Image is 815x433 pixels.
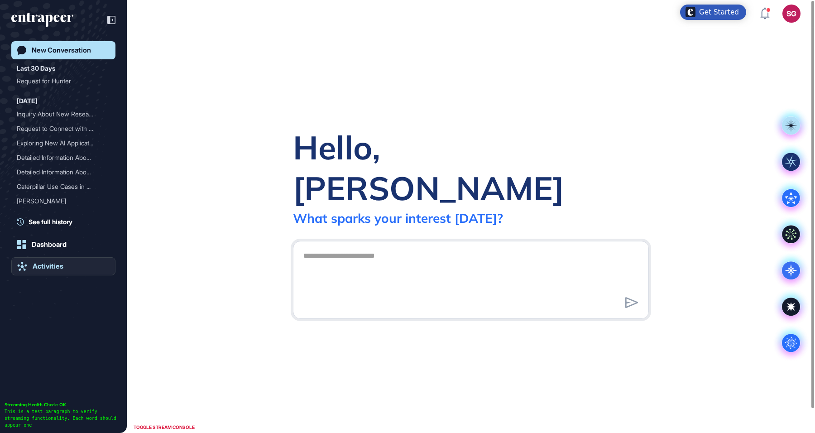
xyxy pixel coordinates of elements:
[17,107,103,121] div: Inquiry About New Researc...
[11,236,115,254] a: Dashboard
[17,194,110,208] div: Reese
[17,121,110,136] div: Request to Connect with Reese
[131,422,197,433] div: TOGGLE STREAM CONSOLE
[32,46,91,54] div: New Conversation
[17,179,103,194] div: Caterpillar Use Cases in ...
[17,63,55,74] div: Last 30 Days
[17,179,110,194] div: Caterpillar Use Cases in Various Industries
[29,217,72,226] span: See full history
[17,165,103,179] div: Detailed Information Abou...
[699,8,739,17] div: Get Started
[32,241,67,249] div: Dashboard
[17,150,110,165] div: Detailed Information About Adidas
[293,127,649,208] div: Hello, [PERSON_NAME]
[17,217,115,226] a: See full history
[17,208,103,223] div: Exploring AI Trial Applic...
[17,74,110,88] div: Request for Hunter
[33,262,63,270] div: Activities
[17,208,110,223] div: Exploring AI Trial Applications and Innovations
[11,41,115,59] a: New Conversation
[680,5,746,20] div: Open Get Started checklist
[17,165,110,179] div: Detailed Information About Turkish Airlines
[11,257,115,275] a: Activities
[17,136,103,150] div: Exploring New AI Applicat...
[17,107,110,121] div: Inquiry About New Research Developments
[17,121,103,136] div: Request to Connect with R...
[17,150,103,165] div: Detailed Information Abou...
[17,96,38,106] div: [DATE]
[782,5,801,23] button: SG
[17,194,103,208] div: [PERSON_NAME]
[11,13,73,27] div: entrapeer-logo
[17,74,103,88] div: Request for Hunter
[17,136,110,150] div: Exploring New AI Applications in the Banking Industry
[293,210,503,226] div: What sparks your interest [DATE]?
[686,7,695,17] img: launcher-image-alternative-text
